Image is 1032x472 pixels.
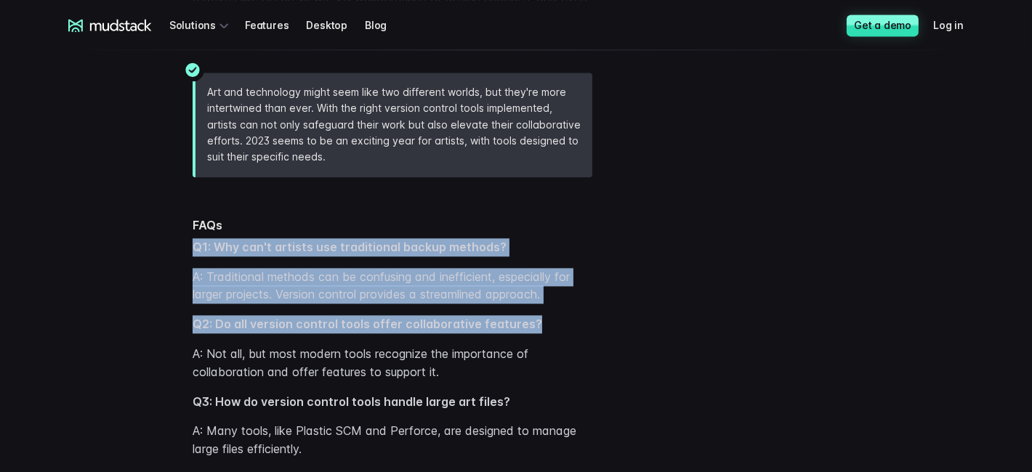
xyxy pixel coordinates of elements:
a: mudstack logo [68,19,152,32]
p: A: Traditional methods can be confusing and inefficient, especially for larger projects. Version ... [193,268,592,304]
a: Features [245,12,306,38]
p: A: Many tools, like Plastic SCM and Perforce, are designed to manage large files efficiently. [193,422,592,458]
strong: FAQs [193,218,222,232]
strong: Q2: Do all version control tools offer collaborative features? [193,317,542,331]
p: A: Not all, but most modern tools recognize the importance of collaboration and offer features to... [193,345,592,381]
strong: Q3: How do version control tools handle large art files? [193,394,510,409]
a: Desktop [306,12,365,38]
a: Log in [933,12,981,38]
strong: Q1: Why can't artists use traditional backup methods? [193,240,507,254]
a: Get a demo [847,15,919,36]
div: Art and technology might seem like two different worlds, but they're more intertwined than ever. ... [193,73,592,177]
a: Blog [365,12,404,38]
div: Solutions [169,12,233,38]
